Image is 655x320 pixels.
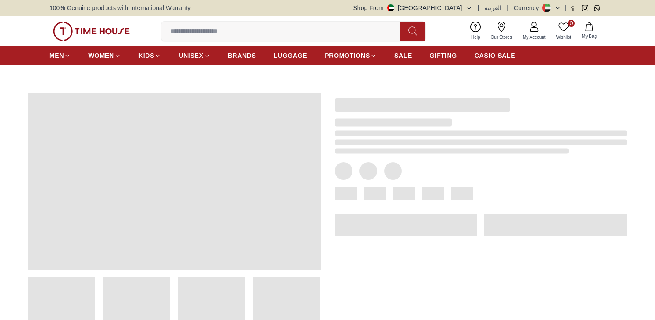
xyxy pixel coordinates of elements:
[466,20,486,42] a: Help
[394,51,412,60] span: SALE
[475,48,516,63] a: CASIO SALE
[228,48,256,63] a: BRANDS
[594,5,600,11] a: Whatsapp
[582,5,588,11] a: Instagram
[507,4,509,12] span: |
[274,51,307,60] span: LUGGAGE
[486,20,517,42] a: Our Stores
[228,51,256,60] span: BRANDS
[565,4,566,12] span: |
[49,51,64,60] span: MEN
[387,4,394,11] img: United Arab Emirates
[353,4,472,12] button: Shop From[GEOGRAPHIC_DATA]
[274,48,307,63] a: LUGGAGE
[475,51,516,60] span: CASIO SALE
[484,4,502,12] button: العربية
[487,34,516,41] span: Our Stores
[578,33,600,40] span: My Bag
[576,21,602,41] button: My Bag
[179,48,210,63] a: UNISEX
[430,48,457,63] a: GIFTING
[430,51,457,60] span: GIFTING
[553,34,575,41] span: Wishlist
[394,48,412,63] a: SALE
[325,51,370,60] span: PROMOTIONS
[570,5,576,11] a: Facebook
[468,34,484,41] span: Help
[49,48,71,63] a: MEN
[88,51,114,60] span: WOMEN
[53,22,130,41] img: ...
[568,20,575,27] span: 0
[179,51,203,60] span: UNISEX
[325,48,377,63] a: PROMOTIONS
[519,34,549,41] span: My Account
[551,20,576,42] a: 0Wishlist
[138,48,161,63] a: KIDS
[49,4,191,12] span: 100% Genuine products with International Warranty
[478,4,479,12] span: |
[88,48,121,63] a: WOMEN
[138,51,154,60] span: KIDS
[514,4,543,12] div: Currency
